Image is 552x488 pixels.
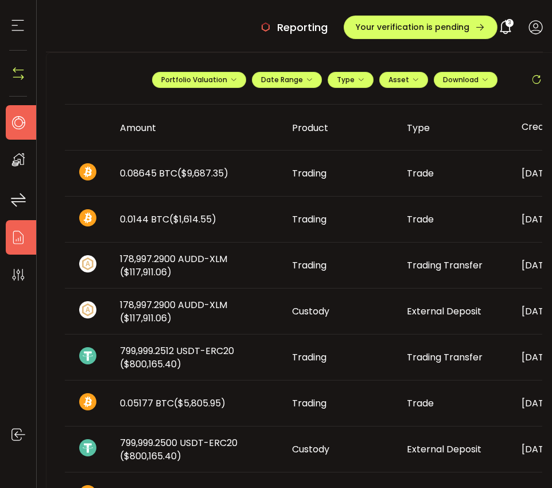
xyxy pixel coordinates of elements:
img: usdt_portfolio.svg [79,439,96,456]
span: Reporting [277,20,328,35]
span: 799,999.2500 USDT-ERC20 [120,436,274,463]
span: Custody [292,305,329,318]
span: 3 [508,19,511,27]
span: Trade [407,397,434,410]
span: 178,997.2900 AUDD-XLM [120,298,274,325]
span: Trading [292,213,326,226]
span: Trade [407,213,434,226]
span: Trading [292,167,326,180]
img: btc_portfolio.svg [79,393,96,410]
span: External Deposit [407,443,481,456]
img: btc_portfolio.svg [79,163,96,180]
span: 0.05177 BTC [120,397,226,410]
img: zuPXiwguUFiBOIQyqLOiXsnnNitlx7q4LCwEbLHADjIpTka+Lip0HH8D0VTrd02z+wEAAAAASUVORK5CYII= [79,301,96,318]
span: 0.0144 BTC [120,213,216,226]
span: Download [443,75,488,84]
button: Portfolio Valuation [152,72,246,88]
span: ($117,911.06) [120,312,172,325]
div: Type [398,121,512,135]
button: Asset [379,72,428,88]
span: ($1,614.55) [169,213,216,226]
span: Trading [292,397,326,410]
span: Trading Transfer [407,259,483,272]
iframe: Chat Widget [415,364,552,488]
img: btc_portfolio.svg [79,209,96,226]
button: Date Range [252,72,322,88]
span: ($5,805.95) [174,397,226,410]
span: 178,997.2900 AUDD-XLM [120,252,274,279]
span: ($117,911.06) [120,266,172,279]
img: usdt_portfolio.svg [79,347,96,364]
span: Trading [292,351,326,364]
span: Custody [292,443,329,456]
button: Your verification is pending [344,16,497,39]
span: Trading [292,259,326,272]
span: Date Range [261,75,313,84]
span: ($800,165.40) [120,358,181,371]
button: Download [434,72,497,88]
div: Amount [111,121,283,135]
span: Type [337,75,364,84]
span: Portfolio Valuation [161,75,237,84]
img: zuPXiwguUFiBOIQyqLOiXsnnNitlx7q4LCwEbLHADjIpTka+Lip0HH8D0VTrd02z+wEAAAAASUVORK5CYII= [79,255,96,272]
span: Trading Transfer [407,351,483,364]
span: External Deposit [407,305,481,318]
span: 0.08645 BTC [120,167,228,180]
span: ($800,165.40) [120,449,181,463]
div: Product [283,121,398,135]
img: N4P5cjLOiQAAAABJRU5ErkJggg== [10,65,27,82]
button: Type [328,72,374,88]
span: Asset [388,75,409,84]
span: Trade [407,167,434,180]
span: Your verification is pending [356,23,469,31]
span: ($9,687.35) [177,167,228,180]
span: 799,999.2512 USDT-ERC20 [120,344,274,371]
